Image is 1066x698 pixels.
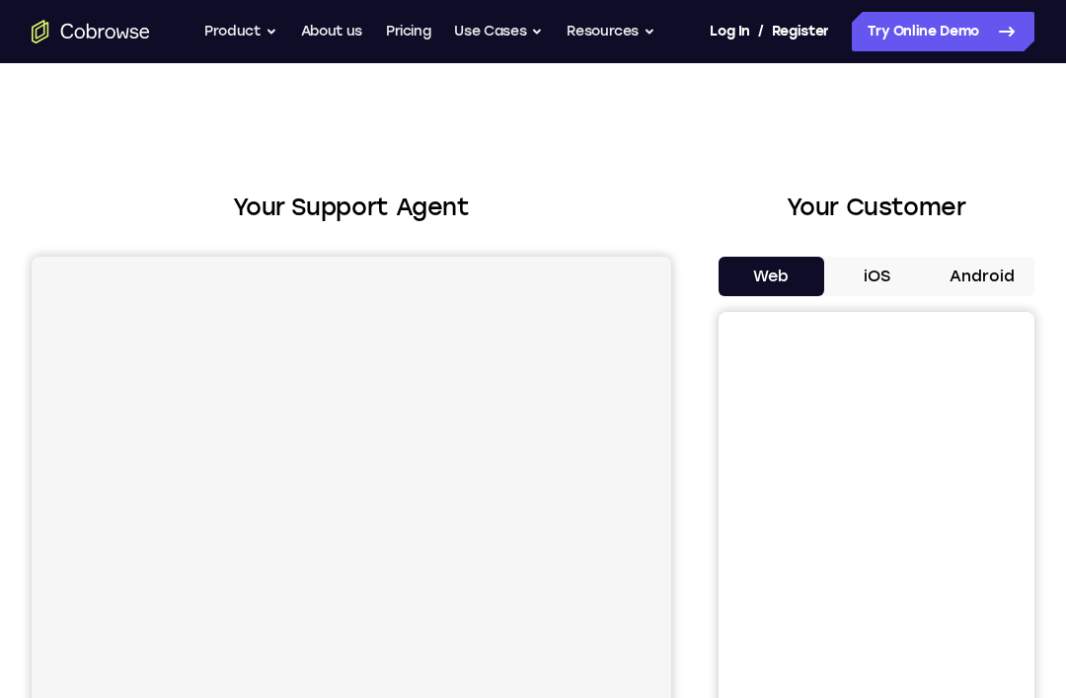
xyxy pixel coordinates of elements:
[719,257,824,296] button: Web
[567,12,655,51] button: Resources
[32,20,150,43] a: Go to the home page
[929,257,1034,296] button: Android
[852,12,1034,51] a: Try Online Demo
[719,190,1034,225] h2: Your Customer
[386,12,431,51] a: Pricing
[32,190,671,225] h2: Your Support Agent
[301,12,362,51] a: About us
[710,12,749,51] a: Log In
[204,12,277,51] button: Product
[758,20,764,43] span: /
[824,257,930,296] button: iOS
[454,12,543,51] button: Use Cases
[772,12,829,51] a: Register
